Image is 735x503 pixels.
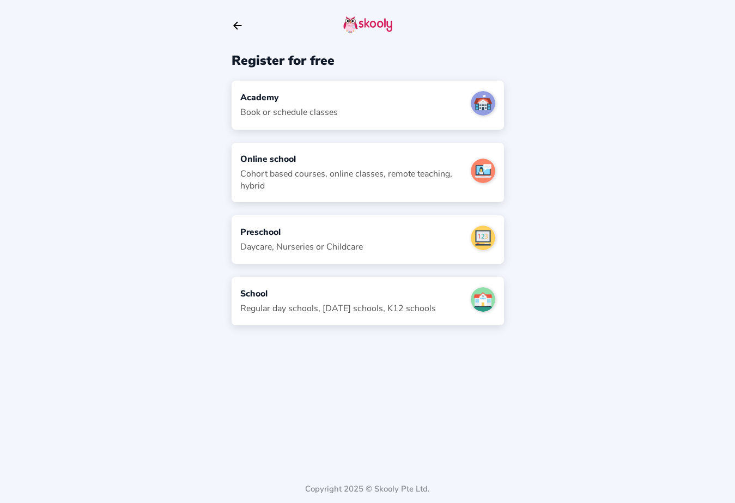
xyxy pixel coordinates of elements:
img: skooly-logo.png [343,16,392,33]
div: School [240,288,436,300]
div: Daycare, Nurseries or Childcare [240,241,363,253]
div: Register for free [232,52,504,69]
div: Academy [240,92,338,104]
div: Cohort based courses, online classes, remote teaching, hybrid [240,168,462,192]
div: Preschool [240,226,363,238]
div: Online school [240,153,462,165]
div: Regular day schools, [DATE] schools, K12 schools [240,302,436,314]
div: Book or schedule classes [240,106,338,118]
button: arrow back outline [232,20,244,32]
